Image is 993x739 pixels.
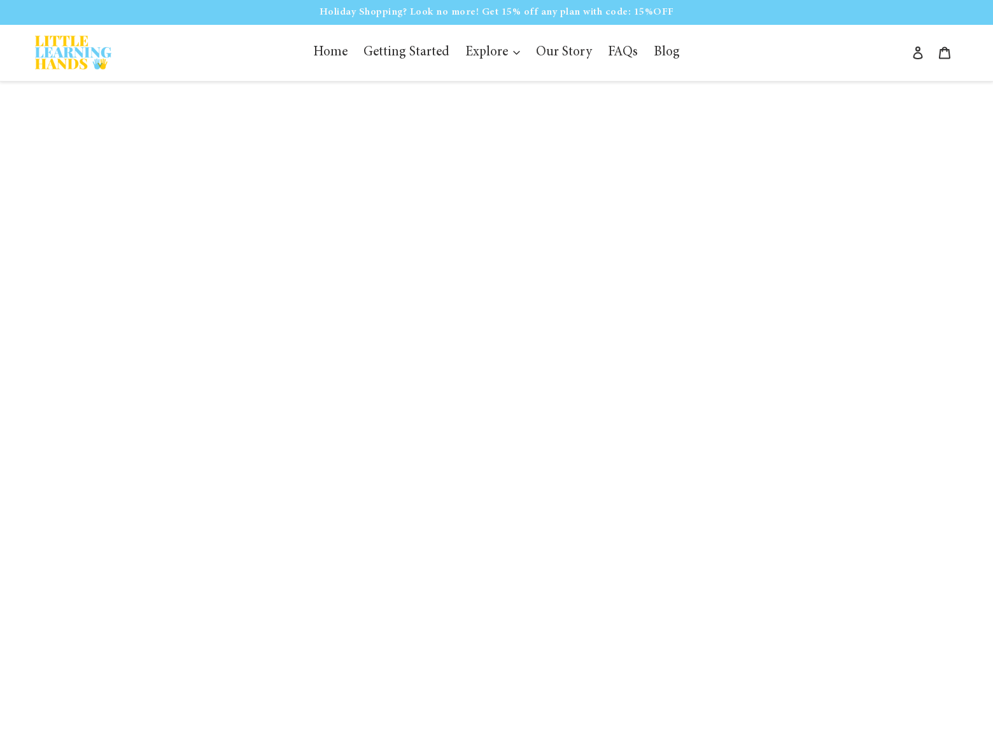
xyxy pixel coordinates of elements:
[536,46,592,60] span: Our Story
[459,41,526,65] button: Explore
[602,41,644,65] a: FAQs
[1,1,992,23] p: Holiday Shopping? Look no more! Get 15% off any plan with code: 15%OFF
[307,41,354,65] a: Home
[654,46,680,60] span: Blog
[608,46,638,60] span: FAQs
[530,41,598,65] a: Our Story
[35,36,111,69] img: Little Learning Hands
[363,46,449,60] span: Getting Started
[313,46,348,60] span: Home
[357,41,456,65] a: Getting Started
[465,46,508,60] span: Explore
[647,41,686,65] a: Blog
